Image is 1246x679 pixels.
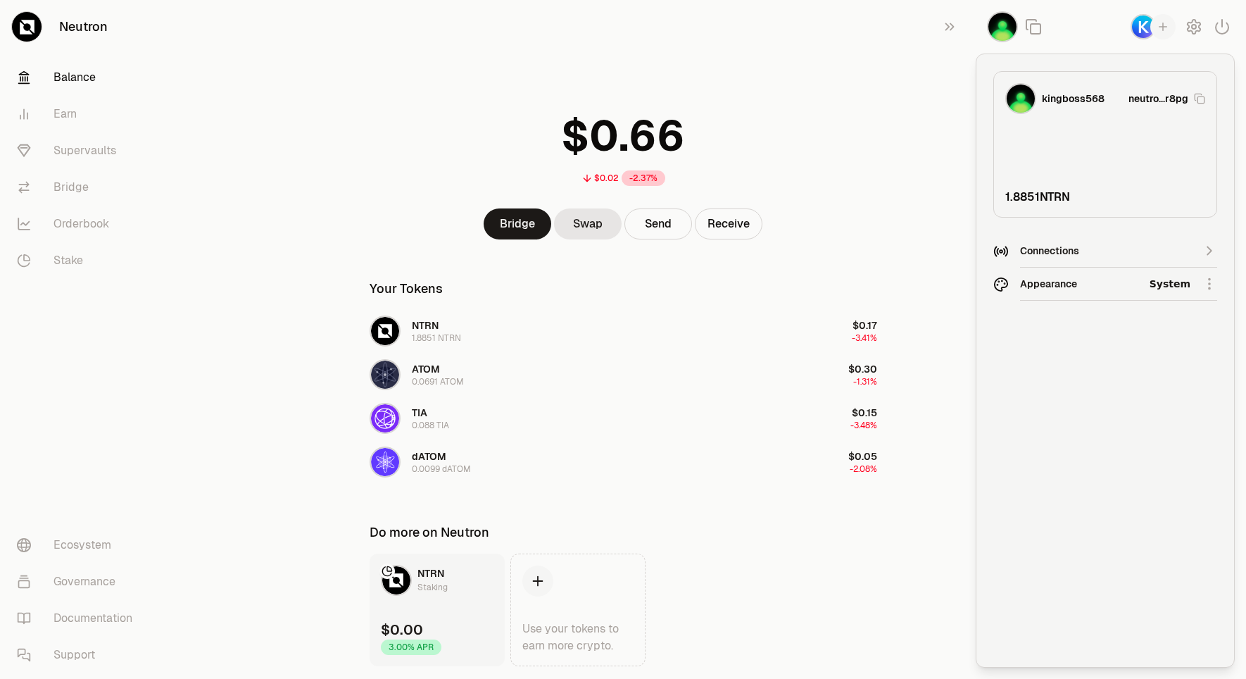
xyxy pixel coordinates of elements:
[510,554,646,666] a: Use your tokens to earn more crypto.
[412,332,461,344] div: 1.8851 NTRN
[1150,277,1190,291] span: System
[1005,189,1205,206] div: 1.8851 NTRN
[370,554,505,666] a: NTRN LogoNTRNStaking$0.003.00% APR
[371,317,399,345] img: NTRN Logo
[370,279,443,299] div: Your Tokens
[361,397,886,440] button: TIA LogoTIA0.088 TIA$0.15-3.48%
[522,621,634,654] div: Use your tokens to earn more crypto.
[695,208,762,239] button: Receive
[361,354,886,396] button: ATOM LogoATOM0.0691 ATOM$0.30-1.31%
[1128,92,1188,106] span: neutro...r8pg
[554,208,622,239] a: Swap
[6,527,152,563] a: Ecosystem
[484,208,551,239] a: Bridge
[993,235,1217,268] button: Connections
[371,361,399,389] img: ATOM Logo
[6,169,152,206] a: Bridge
[993,268,1217,301] button: AppearanceSystem
[848,450,877,463] span: $0.05
[6,563,152,600] a: Governance
[361,441,886,483] button: dATOM LogodATOM0.0099 dATOM$0.05-2.08%
[361,310,886,352] button: NTRN LogoNTRN1.8851 NTRN$0.17-3.41%
[6,59,152,96] a: Balance
[412,363,440,375] span: ATOM
[6,96,152,132] a: Earn
[412,376,464,387] div: 0.0691 ATOM
[412,463,471,475] div: 0.0099 dATOM
[1020,277,1138,291] div: Appearance
[417,567,444,580] span: NTRN
[1131,14,1156,39] img: Keplr
[853,376,877,387] span: -1.31%
[848,363,877,375] span: $0.30
[852,332,877,344] span: -3.41%
[412,406,427,419] span: TIA
[371,404,399,432] img: TIA Logo
[417,580,448,594] div: Staking
[1020,244,1190,258] div: Connections
[987,11,1018,42] img: kingboss568
[382,566,410,594] img: NTRN Logo
[412,319,439,332] span: NTRN
[6,132,152,169] a: Supervaults
[412,450,446,463] span: dATOM
[850,420,877,431] span: -3.48%
[370,523,489,542] div: Do more on Neutron
[1042,92,1105,106] div: kingboss568
[412,420,449,431] div: 0.088 TIA
[850,463,877,475] span: -2.08%
[6,242,152,279] a: Stake
[1128,92,1205,106] button: neutro...r8pg
[6,600,152,637] a: Documentation
[381,640,441,655] div: 3.00% APR
[381,620,423,640] div: $0.00
[852,406,877,419] span: $0.15
[852,319,877,332] span: $0.17
[622,170,665,186] div: -2.37%
[594,173,619,184] div: $0.02
[624,208,692,239] button: Send
[6,637,152,673] a: Support
[6,206,152,242] a: Orderbook
[1005,83,1036,114] img: kingboss568
[371,448,399,476] img: dATOM Logo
